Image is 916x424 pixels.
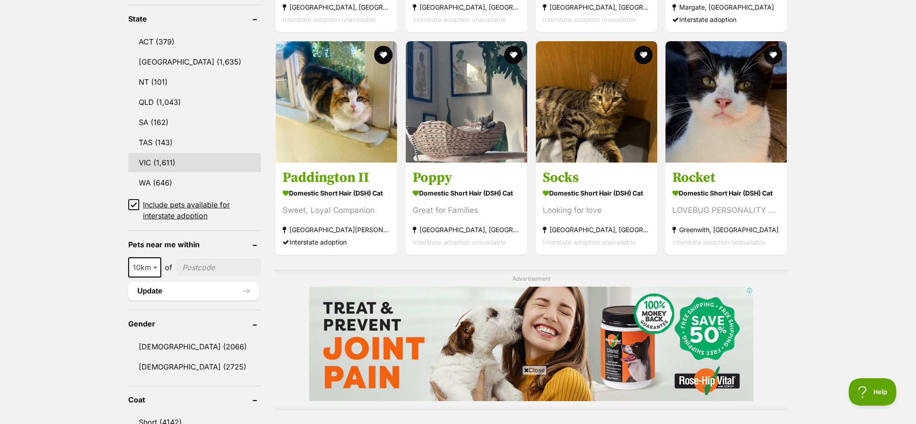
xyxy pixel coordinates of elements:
[283,236,390,248] div: Interstate adoption
[276,162,397,255] a: Paddington II Domestic Short Hair (DSH) Cat Sweet, Loyal Companion [GEOGRAPHIC_DATA][PERSON_NAME]...
[413,1,520,13] strong: [GEOGRAPHIC_DATA], [GEOGRAPHIC_DATA]
[128,337,261,356] a: [DEMOGRAPHIC_DATA] (2066)
[543,238,636,246] span: Interstate adoption unavailable
[665,162,787,255] a: Rocket Domestic Short Hair (DSH) Cat LOVEBUG PERSONALITY PLUS Greenwith, [GEOGRAPHIC_DATA] Inters...
[672,204,780,217] div: LOVEBUG PERSONALITY PLUS
[672,1,780,13] strong: Margate, [GEOGRAPHIC_DATA]
[672,223,780,236] strong: Greenwith, [GEOGRAPHIC_DATA]
[504,46,523,64] button: favourite
[413,16,506,23] span: Interstate adoption unavailable
[543,169,650,186] h3: Socks
[283,169,390,186] h3: Paddington II
[128,240,261,249] header: Pets near me within
[543,223,650,236] strong: [GEOGRAPHIC_DATA], [GEOGRAPHIC_DATA]
[536,41,657,163] img: Socks - Domestic Short Hair (DSH) Cat
[128,113,261,132] a: SA (162)
[413,223,520,236] strong: [GEOGRAPHIC_DATA], [GEOGRAPHIC_DATA]
[236,378,680,419] iframe: Advertisement
[128,257,161,277] span: 10km
[128,72,261,92] a: NT (101)
[543,186,650,200] strong: Domestic Short Hair (DSH) Cat
[413,186,520,200] strong: Domestic Short Hair (DSH) Cat
[128,396,261,404] header: Coat
[406,162,527,255] a: Poppy Domestic Short Hair (DSH) Cat Great for Families [GEOGRAPHIC_DATA], [GEOGRAPHIC_DATA] Inter...
[283,186,390,200] strong: Domestic Short Hair (DSH) Cat
[309,287,753,401] iframe: Advertisement
[128,133,261,152] a: TAS (143)
[128,92,261,112] a: QLD (1,043)
[413,238,506,246] span: Interstate adoption unavailable
[413,169,520,186] h3: Poppy
[283,204,390,217] div: Sweet, Loyal Companion
[522,365,547,375] span: Close
[283,223,390,236] strong: [GEOGRAPHIC_DATA][PERSON_NAME][GEOGRAPHIC_DATA]
[128,173,261,192] a: WA (646)
[128,282,259,300] button: Update
[665,41,787,163] img: Rocket - Domestic Short Hair (DSH) Cat
[143,199,261,221] span: Include pets available for interstate adoption
[128,32,261,51] a: ACT (379)
[128,199,261,221] a: Include pets available for interstate adoption
[128,153,261,172] a: VIC (1,611)
[128,52,261,71] a: [GEOGRAPHIC_DATA] (1,635)
[374,46,393,64] button: favourite
[543,204,650,217] div: Looking for love
[275,270,788,410] div: Advertisement
[176,259,261,276] input: postcode
[128,357,261,376] a: [DEMOGRAPHIC_DATA] (2725)
[543,1,650,13] strong: [GEOGRAPHIC_DATA], [GEOGRAPHIC_DATA]
[413,204,520,217] div: Great for Families
[672,186,780,200] strong: Domestic Short Hair (DSH) Cat
[129,261,160,274] span: 10km
[283,16,376,23] span: Interstate adoption unavailable
[543,16,636,23] span: Interstate adoption unavailable
[672,238,765,246] span: Interstate adoption unavailable
[764,46,782,64] button: favourite
[165,262,172,273] span: of
[536,162,657,255] a: Socks Domestic Short Hair (DSH) Cat Looking for love [GEOGRAPHIC_DATA], [GEOGRAPHIC_DATA] Interst...
[634,46,652,64] button: favourite
[128,320,261,328] header: Gender
[128,15,261,23] header: State
[276,41,397,163] img: Paddington II - Domestic Short Hair (DSH) Cat
[849,378,898,406] iframe: Help Scout Beacon - Open
[283,1,390,13] strong: [GEOGRAPHIC_DATA], [GEOGRAPHIC_DATA]
[406,41,527,163] img: Poppy - Domestic Short Hair (DSH) Cat
[672,13,780,26] div: Interstate adoption
[672,169,780,186] h3: Rocket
